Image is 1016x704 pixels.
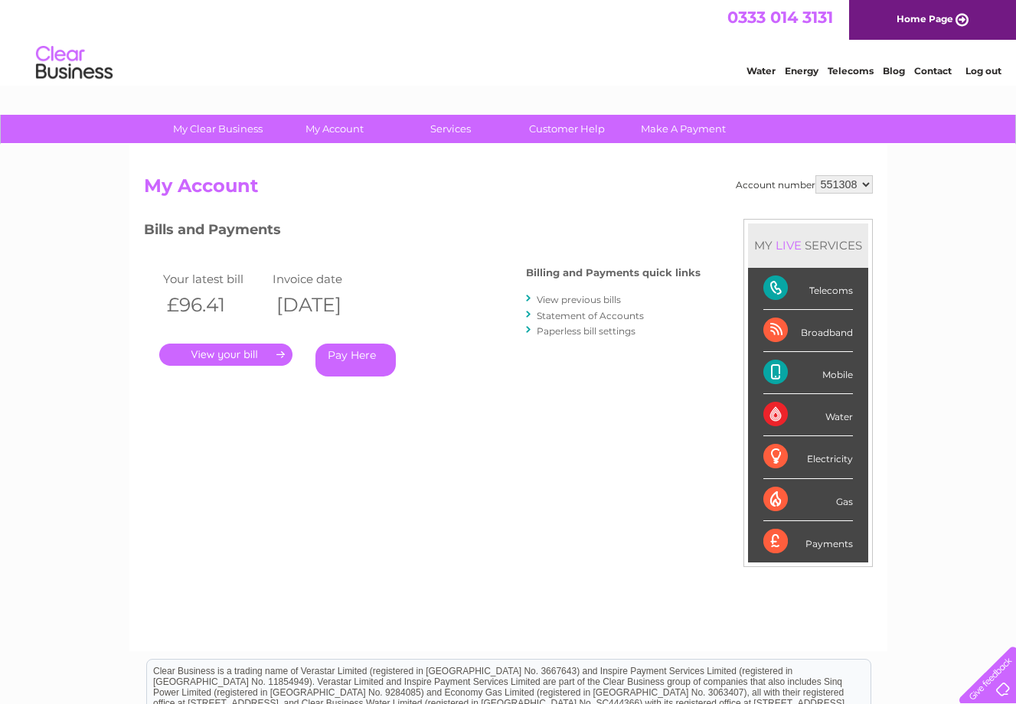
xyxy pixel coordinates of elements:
a: My Account [271,115,397,143]
a: Pay Here [315,344,396,376]
div: Broadband [763,310,853,352]
a: Statement of Accounts [537,310,644,321]
div: Electricity [763,436,853,478]
div: LIVE [773,238,805,253]
div: Mobile [763,352,853,394]
div: Water [763,394,853,436]
th: £96.41 [159,289,270,321]
a: Log out [965,65,1001,77]
a: Telecoms [828,65,874,77]
a: View previous bills [537,294,621,305]
img: logo.png [35,40,113,86]
div: Gas [763,479,853,521]
div: Clear Business is a trading name of Verastar Limited (registered in [GEOGRAPHIC_DATA] No. 3667643... [147,8,871,74]
div: Account number [736,175,873,194]
a: . [159,344,292,366]
a: Water [746,65,776,77]
h4: Billing and Payments quick links [526,267,701,279]
th: [DATE] [269,289,379,321]
h3: Bills and Payments [144,219,701,246]
a: My Clear Business [155,115,281,143]
td: Your latest bill [159,269,270,289]
div: Telecoms [763,268,853,310]
a: Energy [785,65,818,77]
a: Services [387,115,514,143]
a: Make A Payment [620,115,746,143]
a: Customer Help [504,115,630,143]
div: Payments [763,521,853,562]
a: 0333 014 3131 [727,8,833,27]
div: MY SERVICES [748,223,868,267]
a: Contact [914,65,952,77]
h2: My Account [144,175,873,204]
a: Paperless bill settings [537,325,635,337]
a: Blog [883,65,905,77]
td: Invoice date [269,269,379,289]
